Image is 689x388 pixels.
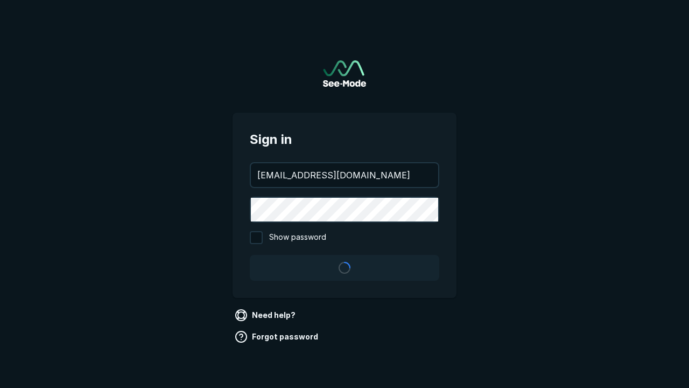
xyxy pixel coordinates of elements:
a: Need help? [233,307,300,324]
span: Show password [269,231,326,244]
a: Forgot password [233,328,322,345]
span: Sign in [250,130,439,149]
input: your@email.com [251,163,438,187]
img: See-Mode Logo [323,60,366,87]
a: Go to sign in [323,60,366,87]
